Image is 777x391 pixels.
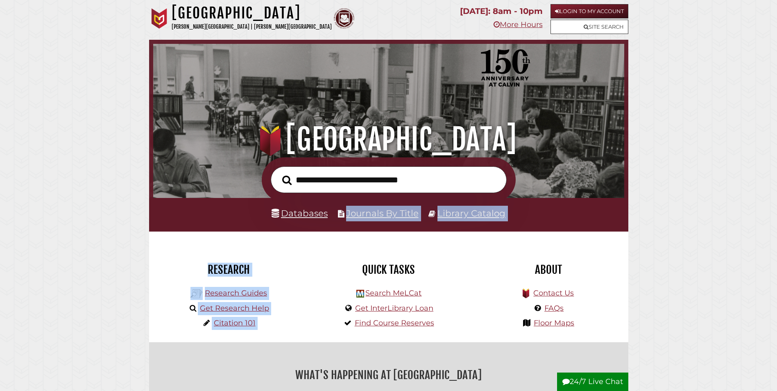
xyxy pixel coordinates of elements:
h2: What's Happening at [GEOGRAPHIC_DATA] [155,366,622,384]
a: Journals By Title [346,208,419,218]
img: Calvin Theological Seminary [334,8,354,29]
i: Search [282,175,292,185]
a: Floor Maps [534,318,574,327]
h2: Quick Tasks [315,263,462,277]
button: Search [278,173,296,188]
h2: About [475,263,622,277]
a: Search MeLCat [365,289,421,298]
a: Research Guides [205,289,267,298]
h1: [GEOGRAPHIC_DATA] [172,4,332,22]
img: Hekman Library Logo [190,288,203,300]
a: Library Catalog [437,208,505,218]
p: [PERSON_NAME][GEOGRAPHIC_DATA] | [PERSON_NAME][GEOGRAPHIC_DATA] [172,22,332,32]
a: Citation 101 [214,318,256,327]
h1: [GEOGRAPHIC_DATA] [165,121,612,157]
h2: Research [155,263,303,277]
a: Contact Us [533,289,574,298]
a: Login to My Account [550,4,628,18]
a: Get Research Help [200,304,269,313]
a: FAQs [544,304,564,313]
a: Site Search [550,20,628,34]
img: Calvin University [149,8,170,29]
a: Find Course Reserves [355,318,434,327]
a: Databases [272,208,328,218]
a: Get InterLibrary Loan [355,304,433,313]
img: Hekman Library Logo [356,290,364,298]
p: [DATE]: 8am - 10pm [460,4,543,18]
a: More Hours [494,20,543,29]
